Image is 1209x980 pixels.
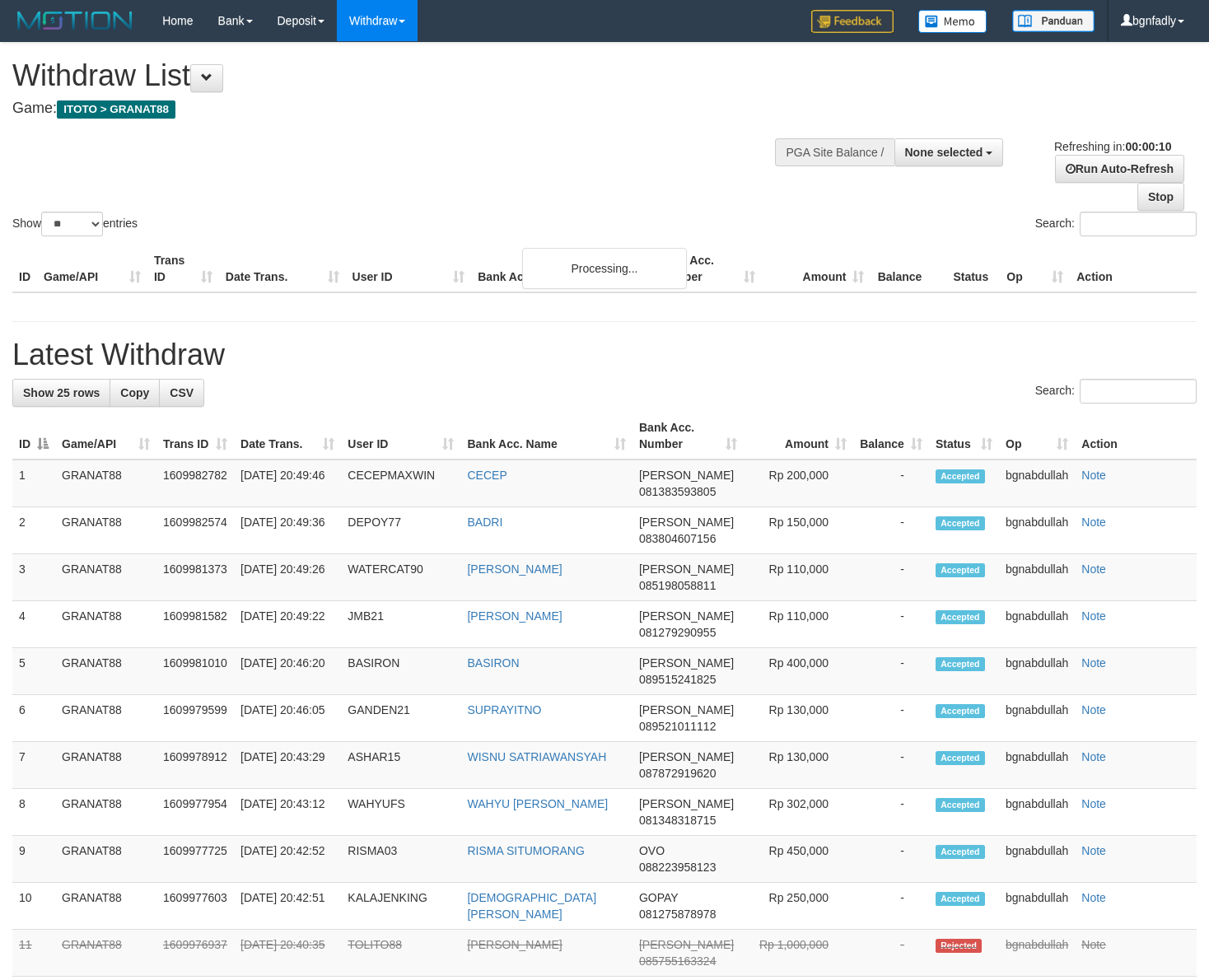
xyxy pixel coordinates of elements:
span: Show 25 rows [23,386,100,399]
span: [PERSON_NAME] [639,469,734,482]
td: 8 [12,789,55,836]
td: GRANAT88 [55,460,156,507]
a: CSV [159,379,204,407]
a: Note [1081,562,1106,576]
td: bgnabdullah [999,554,1075,601]
a: Run Auto-Refresh [1055,155,1184,183]
td: bgnabdullah [999,460,1075,507]
th: Bank Acc. Number: activate to sort column ascending [633,413,744,460]
th: User ID [346,245,472,292]
td: [DATE] 20:49:22 [234,601,341,648]
td: GRANAT88 [55,930,156,977]
span: Copy 089515241825 to clipboard [639,673,716,686]
td: KALAJENKING [341,883,460,930]
td: - [853,742,929,789]
span: Copy 088223958123 to clipboard [639,861,716,874]
td: Rp 400,000 [744,648,853,695]
td: Rp 110,000 [744,601,853,648]
th: ID: activate to sort column descending [12,413,55,460]
strong: 00:00:10 [1125,140,1171,153]
img: panduan.png [1012,10,1095,32]
th: Trans ID [147,245,219,292]
img: MOTION_logo.png [12,8,138,33]
td: 1609982574 [156,507,234,554]
img: Button%20Memo.svg [918,10,987,33]
td: 11 [12,930,55,977]
span: Refreshing in: [1054,140,1171,153]
span: Copy 089521011112 to clipboard [639,720,716,733]
td: GRANAT88 [55,695,156,742]
span: Copy 081383593805 to clipboard [639,485,716,498]
td: Rp 150,000 [744,507,853,554]
a: [PERSON_NAME] [467,562,562,576]
td: [DATE] 20:49:36 [234,507,341,554]
a: WISNU SATRIAWANSYAH [467,750,606,763]
td: - [853,648,929,695]
a: [DEMOGRAPHIC_DATA][PERSON_NAME] [467,891,596,921]
a: Stop [1137,183,1184,211]
td: - [853,507,929,554]
a: BADRI [467,516,502,529]
a: Note [1081,844,1106,857]
a: Note [1081,891,1106,904]
a: SUPRAYITNO [467,703,541,716]
input: Search: [1080,212,1197,236]
th: Op: activate to sort column ascending [999,413,1075,460]
td: bgnabdullah [999,507,1075,554]
th: Balance [871,245,946,292]
span: Accepted [936,610,985,624]
span: Accepted [936,469,985,483]
td: 4 [12,601,55,648]
span: Copy 081348318715 to clipboard [639,814,716,827]
button: None selected [894,138,1004,166]
span: Accepted [936,798,985,812]
td: - [853,883,929,930]
label: Search: [1035,379,1197,404]
td: CECEPMAXWIN [341,460,460,507]
td: 1609976937 [156,930,234,977]
td: bgnabdullah [999,648,1075,695]
td: Rp 130,000 [744,742,853,789]
a: Note [1081,703,1106,716]
span: Accepted [936,751,985,765]
th: Status [946,245,1000,292]
td: 1609981373 [156,554,234,601]
span: Copy 085198058811 to clipboard [639,579,716,592]
td: [DATE] 20:46:20 [234,648,341,695]
td: [DATE] 20:43:29 [234,742,341,789]
a: CECEP [467,469,506,482]
td: 1609981010 [156,648,234,695]
span: Copy 087872919620 to clipboard [639,767,716,780]
h1: Withdraw List [12,59,790,92]
td: RISMA03 [341,836,460,883]
td: DEPOY77 [341,507,460,554]
th: Action [1075,413,1197,460]
h1: Latest Withdraw [12,338,1197,371]
td: Rp 200,000 [744,460,853,507]
td: 1609978912 [156,742,234,789]
td: WATERCAT90 [341,554,460,601]
div: PGA Site Balance / [775,138,894,166]
td: GRANAT88 [55,883,156,930]
a: Note [1081,797,1106,810]
th: Game/API [37,245,147,292]
span: [PERSON_NAME] [639,609,734,623]
td: 3 [12,554,55,601]
a: BASIRON [467,656,519,670]
a: [PERSON_NAME] [467,938,562,951]
input: Search: [1080,379,1197,404]
th: Date Trans. [219,245,346,292]
td: - [853,554,929,601]
td: bgnabdullah [999,601,1075,648]
td: 7 [12,742,55,789]
span: Rejected [936,939,982,953]
label: Search: [1035,212,1197,236]
a: Note [1081,469,1106,482]
td: ASHAR15 [341,742,460,789]
span: Copy 083804607156 to clipboard [639,532,716,545]
th: Bank Acc. Number [652,245,762,292]
td: bgnabdullah [999,883,1075,930]
td: 1609977725 [156,836,234,883]
td: bgnabdullah [999,789,1075,836]
td: Rp 450,000 [744,836,853,883]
